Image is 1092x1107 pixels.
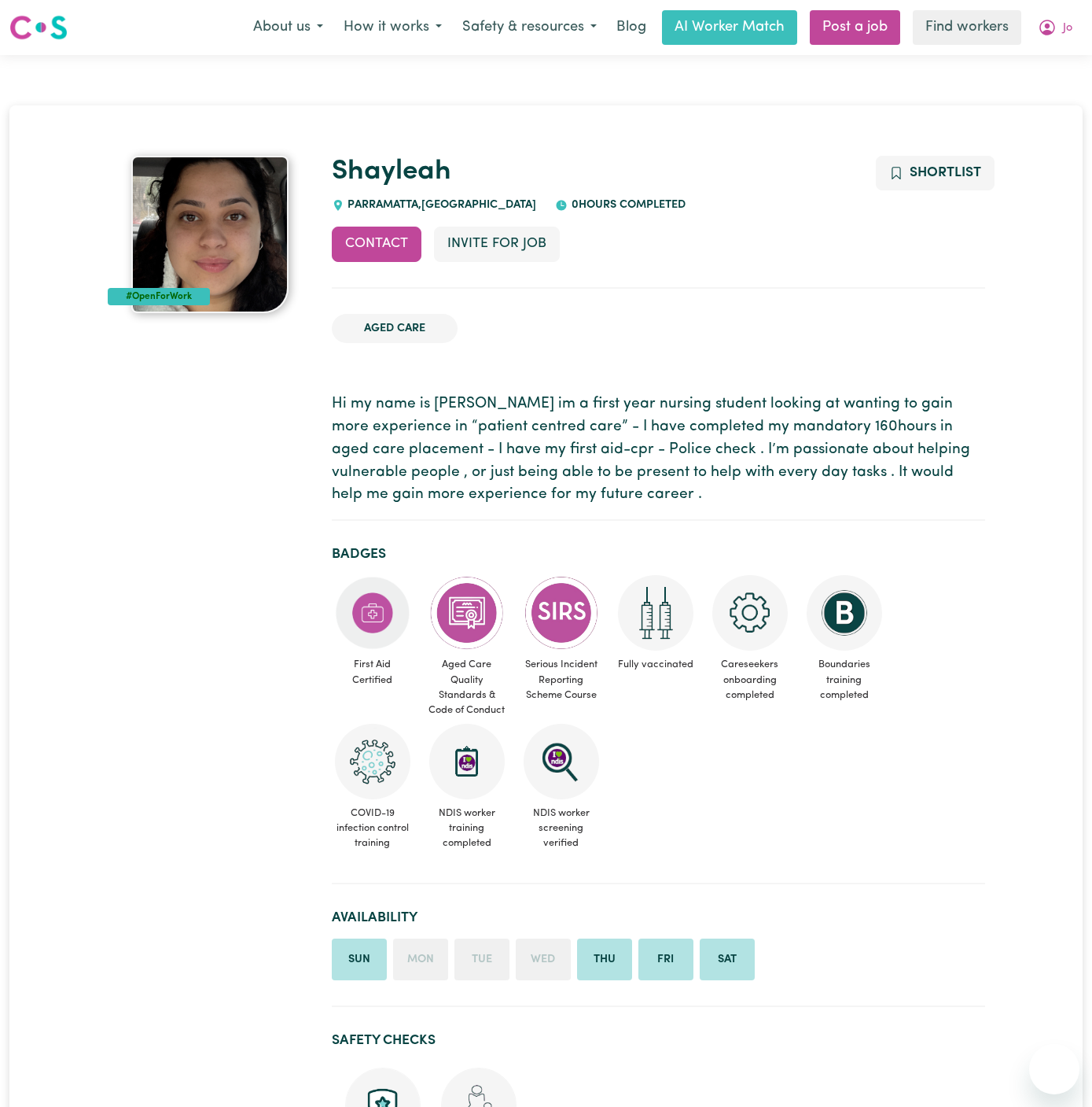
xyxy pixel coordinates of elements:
[332,158,451,186] a: Shayleah
[524,724,599,799] img: NDIS Worker Screening Verified
[332,651,414,693] span: First Aid Certified
[913,10,1021,45] a: Find workers
[243,11,333,44] button: About us
[333,11,452,44] button: How it works
[803,651,885,709] span: Boundaries training completed
[335,575,410,651] img: Care and support worker has completed First Aid Certification
[1029,1044,1079,1094] iframe: Button to launch messaging window
[452,11,607,44] button: Safety & resources
[700,939,755,981] li: Available on Saturday
[1063,20,1072,37] span: Jo
[434,227,560,261] button: Invite for Job
[876,156,995,190] button: Add to shortlist
[520,799,602,858] span: NDIS worker screening verified
[1028,11,1083,44] button: My Account
[332,227,421,261] button: Contact
[332,546,985,563] h2: Badges
[344,199,537,211] span: PARRAMATTA , [GEOGRAPHIC_DATA]
[709,651,791,709] span: Careseekers onboarding completed
[332,393,985,507] p: Hi my name is [PERSON_NAME] im a first year nursing student looking at wanting to gain more exper...
[332,1032,985,1049] h2: Safety Checks
[638,939,693,981] li: Available on Friday
[429,575,505,651] img: CS Academy: Aged Care Quality Standards & Code of Conduct course completed
[393,939,448,981] li: Unavailable on Monday
[910,166,981,179] span: Shortlist
[332,939,387,981] li: Available on Sunday
[615,651,697,678] span: Fully vaccinated
[577,939,632,981] li: Available on Thursday
[9,9,68,46] a: Careseekers logo
[516,939,571,981] li: Unavailable on Wednesday
[524,575,599,651] img: CS Academy: Serious Incident Reporting Scheme course completed
[332,910,985,926] h2: Availability
[332,314,458,344] li: Aged Care
[454,939,509,981] li: Unavailable on Tuesday
[429,724,505,799] img: CS Academy: Introduction to NDIS Worker Training course completed
[807,575,882,651] img: CS Academy: Boundaries in care and support work course completed
[108,156,313,313] a: Shayleah's profile picture'#OpenForWork
[332,799,414,858] span: COVID-19 infection control training
[712,575,788,651] img: CS Academy: Careseekers Onboarding course completed
[810,10,900,45] a: Post a job
[520,651,602,709] span: Serious Incident Reporting Scheme Course
[108,288,211,305] div: #OpenForWork
[607,10,656,45] a: Blog
[426,799,508,858] span: NDIS worker training completed
[426,651,508,724] span: Aged Care Quality Standards & Code of Conduct
[131,156,289,313] img: Shayleah
[618,575,693,651] img: Care and support worker has received 2 doses of COVID-19 vaccine
[568,199,686,211] span: 0 hours completed
[662,10,797,45] a: AI Worker Match
[9,13,68,42] img: Careseekers logo
[335,724,410,799] img: CS Academy: COVID-19 Infection Control Training course completed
